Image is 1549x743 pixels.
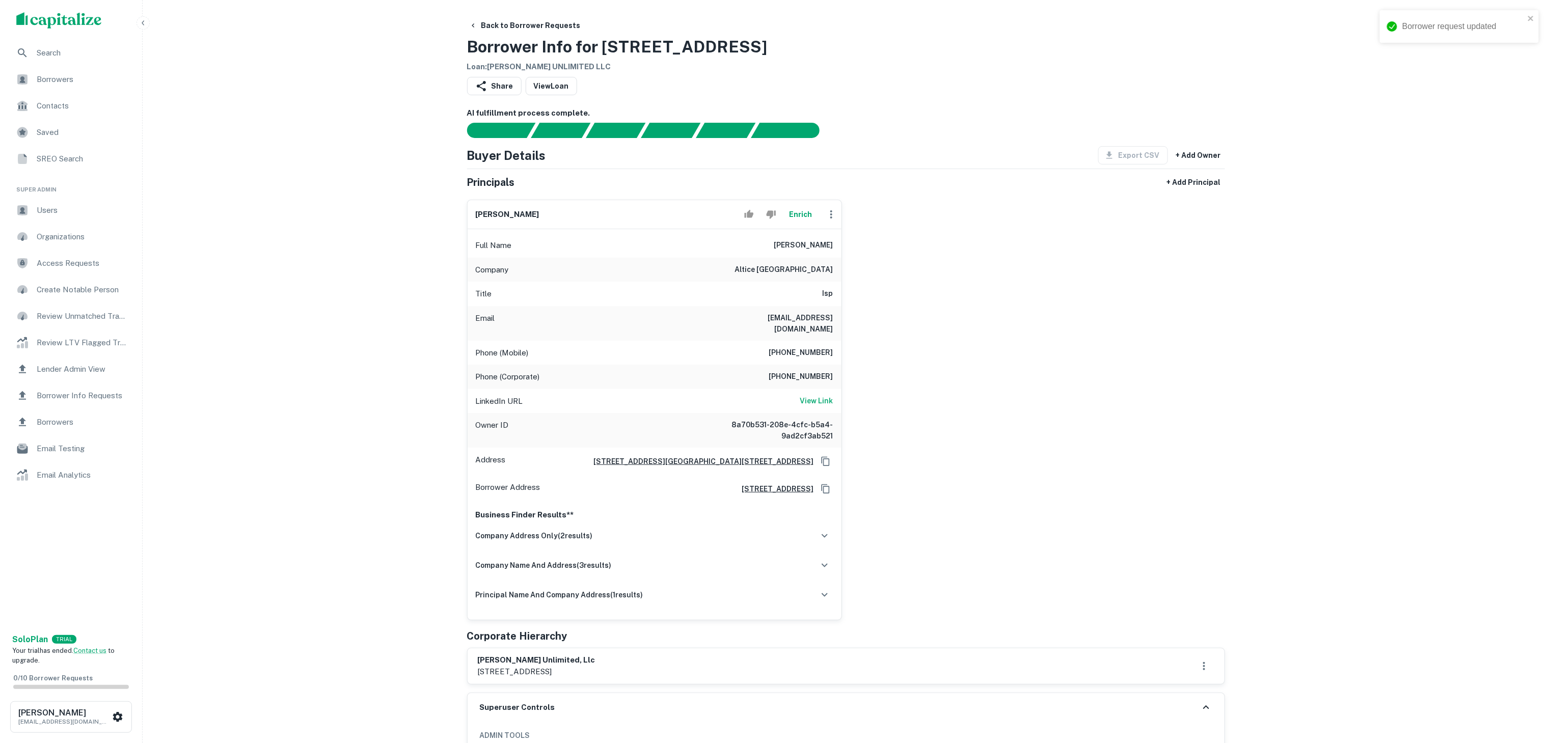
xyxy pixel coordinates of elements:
[467,628,567,644] h5: Corporate Hierarchy
[13,674,93,682] span: 0 / 10 Borrower Requests
[476,530,593,541] h6: company address only ( 2 results)
[476,209,539,221] h6: [PERSON_NAME]
[467,107,1225,119] h6: AI fulfillment process complete.
[478,654,595,666] h6: [PERSON_NAME] unlimited, llc
[52,635,76,644] div: TRIAL
[465,16,585,35] button: Back to Borrower Requests
[1528,14,1535,24] button: close
[586,123,645,138] div: Documents found, AI parsing details...
[476,509,833,521] p: Business Finder Results**
[37,100,128,112] span: Contacts
[8,463,134,487] a: Email Analytics
[734,483,814,494] a: [STREET_ADDRESS]
[37,47,128,59] span: Search
[800,395,833,407] a: View Link
[1498,662,1549,710] iframe: Chat Widget
[8,357,134,381] a: Lender Admin View
[8,94,134,118] a: Contacts
[818,454,833,469] button: Copy Address
[8,331,134,355] a: Review LTV Flagged Transactions
[12,647,115,665] span: Your trial has ended. to upgrade.
[467,146,546,164] h4: Buyer Details
[8,198,134,223] a: Users
[8,173,134,198] li: Super Admin
[37,153,128,165] span: SREO Search
[8,120,134,145] a: Saved
[37,284,128,296] span: Create Notable Person
[8,410,134,434] a: Borrowers
[455,123,531,138] div: Sending borrower request to AI...
[467,175,515,190] h5: Principals
[476,347,529,359] p: Phone (Mobile)
[476,454,506,469] p: Address
[8,278,134,302] div: Create Notable Person
[476,239,512,252] p: Full Name
[37,204,128,216] span: Users
[467,77,522,95] button: Share
[37,416,128,428] span: Borrowers
[769,371,833,383] h6: [PHONE_NUMBER]
[784,204,817,225] button: Enrich
[37,310,128,322] span: Review Unmatched Transactions
[476,419,509,442] p: Owner ID
[476,288,492,300] p: Title
[762,204,780,225] button: Reject
[711,419,833,442] h6: 8a70b531-208e-4cfc-b5a4-9ad2cf3ab521
[12,634,48,646] a: SoloPlan
[37,363,128,375] span: Lender Admin View
[480,702,555,713] h6: Superuser Controls
[526,77,577,95] a: ViewLoan
[467,61,768,73] h6: Loan : [PERSON_NAME] UNLIMITED LLC
[8,251,134,276] div: Access Requests
[696,123,755,138] div: Principals found, still searching for contact information. This may take time...
[73,647,106,654] a: Contact us
[478,666,595,678] p: [STREET_ADDRESS]
[735,264,833,276] h6: altice [GEOGRAPHIC_DATA]
[37,73,128,86] span: Borrowers
[37,126,128,139] span: Saved
[37,390,128,402] span: Borrower Info Requests
[800,395,833,406] h6: View Link
[37,337,128,349] span: Review LTV Flagged Transactions
[1163,173,1225,191] button: + Add Principal
[8,225,134,249] a: Organizations
[531,123,590,138] div: Your request is received and processing...
[8,436,134,461] a: Email Testing
[751,123,832,138] div: AI fulfillment process complete.
[8,383,134,408] a: Borrower Info Requests
[476,371,540,383] p: Phone (Corporate)
[12,635,48,644] strong: Solo Plan
[37,257,128,269] span: Access Requests
[823,288,833,300] h6: Isp
[476,312,495,335] p: Email
[769,347,833,359] h6: [PHONE_NUMBER]
[18,717,110,726] p: [EMAIL_ADDRESS][DOMAIN_NAME]
[37,469,128,481] span: Email Analytics
[8,67,134,92] a: Borrowers
[8,304,134,328] div: Review Unmatched Transactions
[16,12,102,29] img: capitalize-logo.png
[18,709,110,717] h6: [PERSON_NAME]
[586,456,814,467] a: [STREET_ADDRESS][GEOGRAPHIC_DATA][STREET_ADDRESS]
[476,395,523,407] p: LinkedIn URL
[480,730,1212,741] h6: ADMIN TOOLS
[774,239,833,252] h6: [PERSON_NAME]
[1172,146,1225,164] button: + Add Owner
[8,41,134,65] a: Search
[740,204,758,225] button: Accept
[711,312,833,335] h6: [EMAIL_ADDRESS][DOMAIN_NAME]
[476,264,509,276] p: Company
